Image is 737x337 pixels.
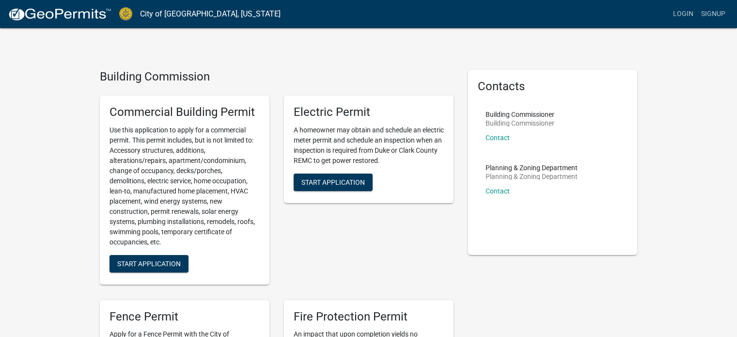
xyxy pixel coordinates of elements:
[697,5,729,23] a: Signup
[110,310,260,324] h5: Fence Permit
[110,255,188,273] button: Start Application
[478,80,628,94] h5: Contacts
[140,6,281,22] a: City of [GEOGRAPHIC_DATA], [US_STATE]
[100,70,454,84] h4: Building Commission
[486,173,578,180] p: Planning & Zoning Department
[110,125,260,247] p: Use this application to apply for a commercial permit. This permit includes, but is not limited t...
[486,134,510,142] a: Contact
[294,125,444,166] p: A homeowner may obtain and schedule an electric meter permit and schedule an inspection when an i...
[294,105,444,119] h5: Electric Permit
[117,259,181,267] span: Start Application
[119,7,132,20] img: City of Jeffersonville, Indiana
[301,178,365,186] span: Start Application
[294,310,444,324] h5: Fire Protection Permit
[669,5,697,23] a: Login
[110,105,260,119] h5: Commercial Building Permit
[486,187,510,195] a: Contact
[486,120,554,127] p: Building Commissioner
[486,164,578,171] p: Planning & Zoning Department
[294,174,373,191] button: Start Application
[486,111,554,118] p: Building Commissioner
